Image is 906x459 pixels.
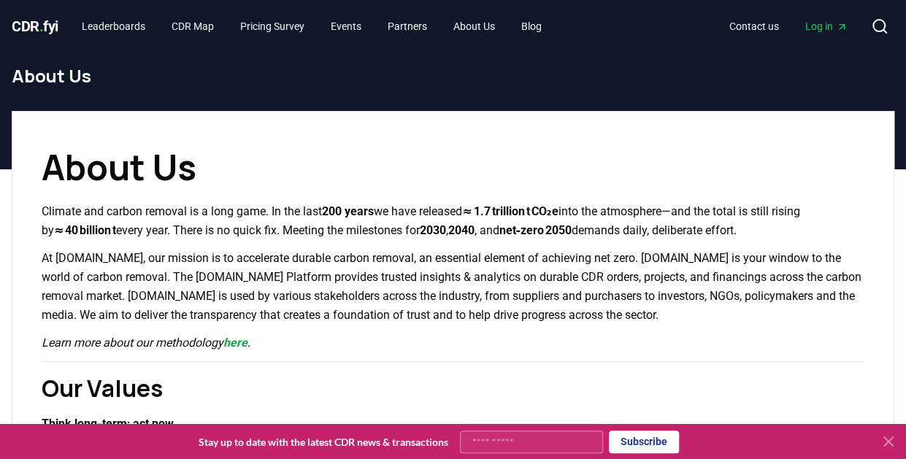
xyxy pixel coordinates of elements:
[42,371,864,406] h2: Our Values
[794,13,859,39] a: Log in
[42,202,864,240] p: Climate and carbon removal is a long game. In the last we have released into the atmosphere—and t...
[42,249,864,325] p: At [DOMAIN_NAME], our mission is to accelerate durable carbon removal, an essential element of ac...
[376,13,439,39] a: Partners
[229,13,316,39] a: Pricing Survey
[510,13,553,39] a: Blog
[223,336,247,350] a: here
[54,223,116,237] strong: ≈ 40 billion t
[442,13,507,39] a: About Us
[419,223,445,237] strong: 2030
[12,64,894,88] h1: About Us
[42,417,174,431] strong: Think long‑term; act now
[718,13,859,39] nav: Main
[39,18,44,35] span: .
[462,204,558,218] strong: ≈ 1.7 trillion t CO₂e
[12,16,58,36] a: CDR.fyi
[12,18,58,35] span: CDR fyi
[319,13,373,39] a: Events
[718,13,791,39] a: Contact us
[805,19,848,34] span: Log in
[448,223,474,237] strong: 2040
[322,204,374,218] strong: 200 years
[499,223,572,237] strong: net‑zero 2050
[42,141,864,193] h1: About Us
[70,13,157,39] a: Leaderboards
[160,13,226,39] a: CDR Map
[70,13,553,39] nav: Main
[42,336,250,350] em: Learn more about our methodology .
